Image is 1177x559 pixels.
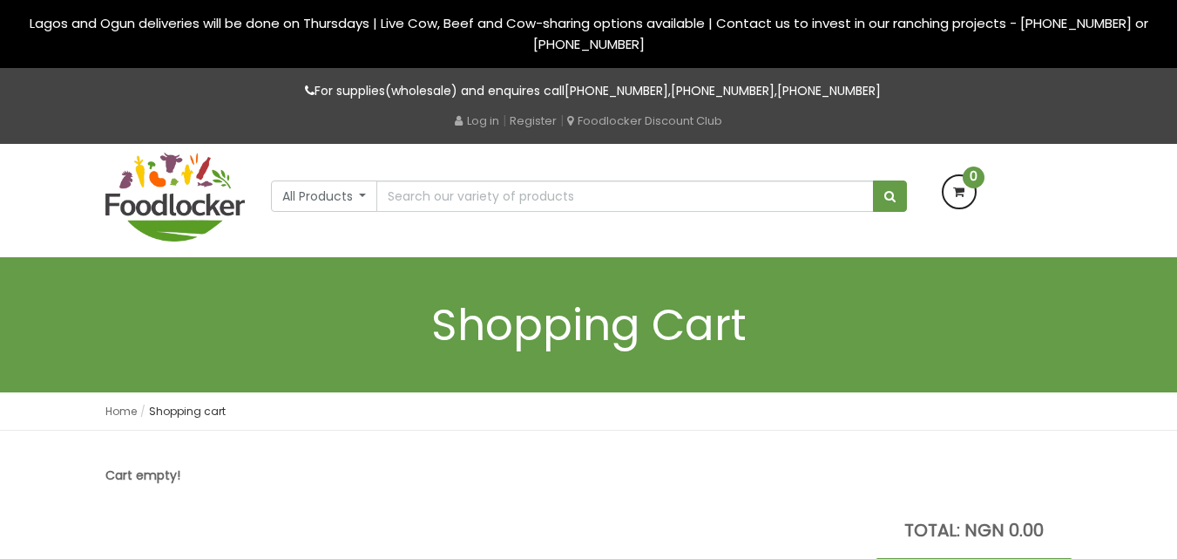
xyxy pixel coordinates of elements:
a: [PHONE_NUMBER] [565,82,668,99]
a: Home [105,404,137,419]
strong: Cart empty! [105,467,180,484]
img: FoodLocker [105,153,245,242]
p: TOTAL: NGN 0.00 [876,521,1072,541]
span: | [503,112,506,129]
h1: Shopping Cart [105,301,1072,349]
p: For supplies(wholesale) and enquires call , , [105,81,1072,101]
span: Lagos and Ogun deliveries will be done on Thursdays | Live Cow, Beef and Cow-sharing options avai... [30,14,1148,53]
a: Foodlocker Discount Club [567,112,722,129]
span: 0 [963,167,984,188]
a: Register [510,112,557,129]
input: Search our variety of products [376,181,873,212]
a: [PHONE_NUMBER] [777,82,881,99]
span: | [560,112,564,129]
a: [PHONE_NUMBER] [671,82,775,99]
button: All Products [271,181,378,212]
a: Log in [455,112,499,129]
